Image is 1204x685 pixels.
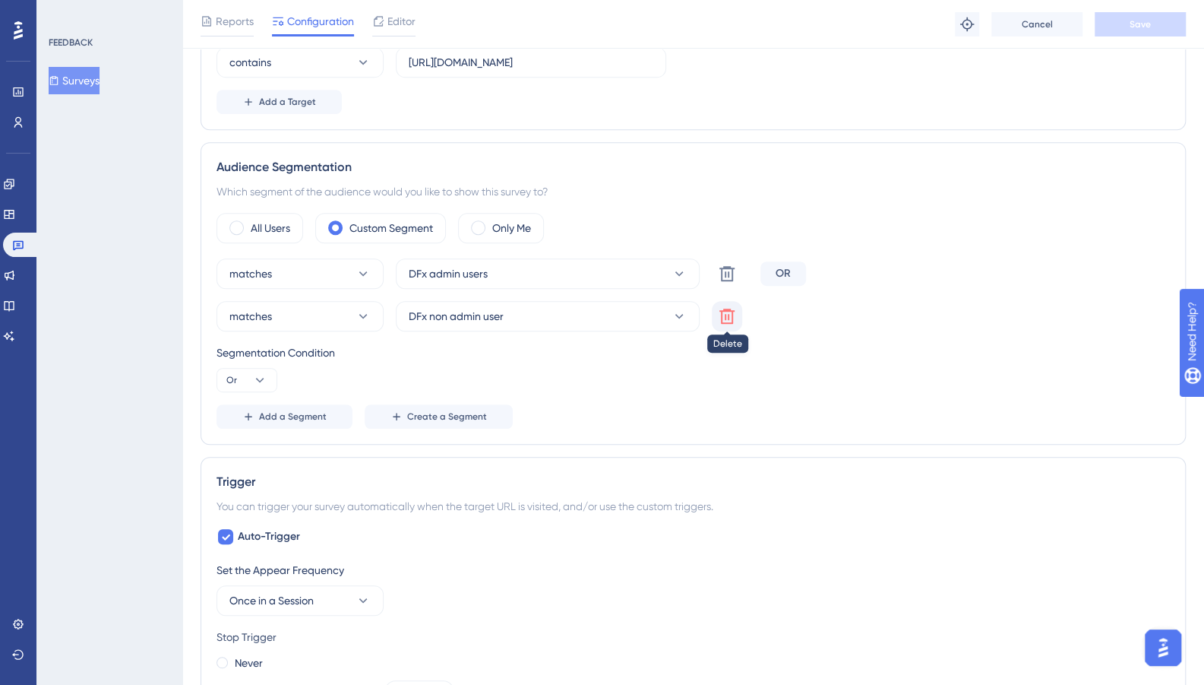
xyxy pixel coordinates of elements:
[36,4,95,22] span: Need Help?
[991,12,1082,36] button: Cancel
[760,262,806,286] div: OR
[407,411,487,423] span: Create a Segment
[49,36,93,49] div: FEEDBACK
[251,219,290,237] label: All Users
[235,654,263,672] label: Never
[259,96,316,108] span: Add a Target
[216,404,352,429] button: Add a Segment
[287,12,354,30] span: Configuration
[409,307,504,325] span: DFx non admin user
[238,528,300,546] span: Auto-Trigger
[226,374,237,386] span: Or
[492,219,531,237] label: Only Me
[216,90,342,114] button: Add a Target
[216,301,384,331] button: matches
[387,12,416,30] span: Editor
[216,628,1170,646] div: Stop Trigger
[409,265,488,283] span: DFx admin users
[216,585,384,616] button: Once in a Session
[229,265,272,283] span: matches
[396,258,700,289] button: DFx admin users
[1140,625,1186,671] iframe: UserGuiding AI Assistant Launcher
[349,219,433,237] label: Custom Segment
[229,307,272,325] span: matches
[229,591,314,610] span: Once in a Session
[216,158,1170,176] div: Audience Segmentation
[1130,18,1151,30] span: Save
[229,53,271,71] span: contains
[216,182,1170,201] div: Which segment of the audience would you like to show this survey to?
[396,301,700,331] button: DFx non admin user
[409,54,653,71] input: yourwebsite.com/path
[216,473,1170,491] div: Trigger
[365,404,513,429] button: Create a Segment
[216,344,1170,362] div: Segmentation Condition
[1095,12,1186,36] button: Save
[216,368,277,392] button: Or
[216,497,1170,515] div: You can trigger your survey automatically when the target URL is visited, and/or use the custom t...
[216,12,254,30] span: Reports
[216,47,384,78] button: contains
[216,258,384,289] button: matches
[49,67,100,94] button: Surveys
[216,561,1170,579] div: Set the Appear Frequency
[1022,18,1053,30] span: Cancel
[259,411,327,423] span: Add a Segment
